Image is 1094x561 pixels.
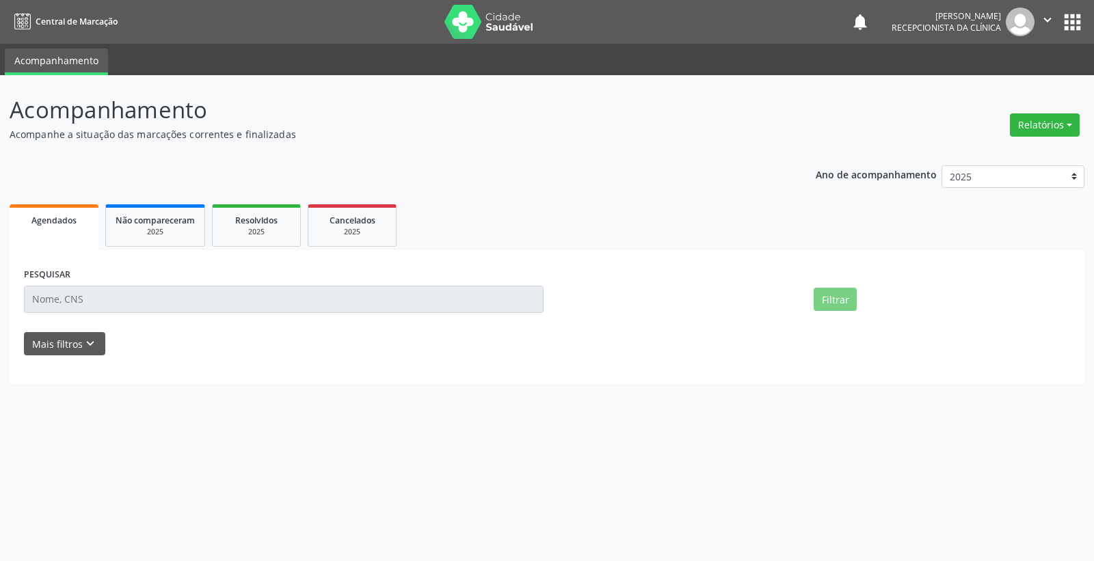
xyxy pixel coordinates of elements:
a: Acompanhamento [5,49,108,75]
button: Mais filtroskeyboard_arrow_down [24,332,105,356]
span: Cancelados [330,215,375,226]
p: Acompanhe a situação das marcações correntes e finalizadas [10,127,762,141]
input: Nome, CNS [24,286,544,313]
button: apps [1060,10,1084,34]
i:  [1040,12,1055,27]
div: 2025 [318,227,386,237]
span: Não compareceram [116,215,195,226]
span: Agendados [31,215,77,226]
p: Acompanhamento [10,93,762,127]
i: keyboard_arrow_down [83,336,98,351]
span: Central de Marcação [36,16,118,27]
button:  [1035,8,1060,36]
p: Ano de acompanhamento [816,165,937,182]
button: notifications [851,12,870,31]
div: 2025 [222,227,291,237]
a: Central de Marcação [10,10,118,33]
span: Resolvidos [235,215,278,226]
div: [PERSON_NAME] [892,10,1001,22]
div: 2025 [116,227,195,237]
button: Filtrar [814,288,857,311]
img: img [1006,8,1035,36]
button: Relatórios [1010,113,1080,137]
label: PESQUISAR [24,264,70,286]
span: Recepcionista da clínica [892,22,1001,33]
